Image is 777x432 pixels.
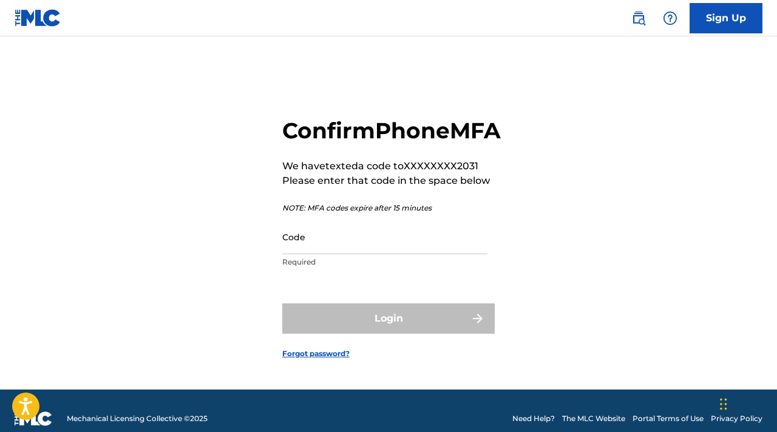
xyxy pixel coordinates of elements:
p: Required [282,257,487,268]
img: logo [15,411,52,426]
p: Please enter that code in the space below [282,174,501,188]
a: Need Help? [512,413,555,424]
a: Public Search [626,6,651,30]
div: Drag [720,386,727,422]
p: We have texted a code to XXXXXXXX2031 [282,159,501,174]
a: Portal Terms of Use [633,413,704,424]
iframe: Chat Widget [716,374,777,432]
a: The MLC Website [562,413,625,424]
img: search [631,11,646,25]
img: MLC Logo [15,9,61,27]
div: Help [658,6,682,30]
a: Sign Up [690,3,762,33]
p: NOTE: MFA codes expire after 15 minutes [282,203,501,214]
h2: Confirm Phone MFA [282,117,501,144]
a: Privacy Policy [711,413,762,424]
img: help [663,11,677,25]
a: Forgot password? [282,348,350,359]
span: Mechanical Licensing Collective © 2025 [67,413,208,424]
